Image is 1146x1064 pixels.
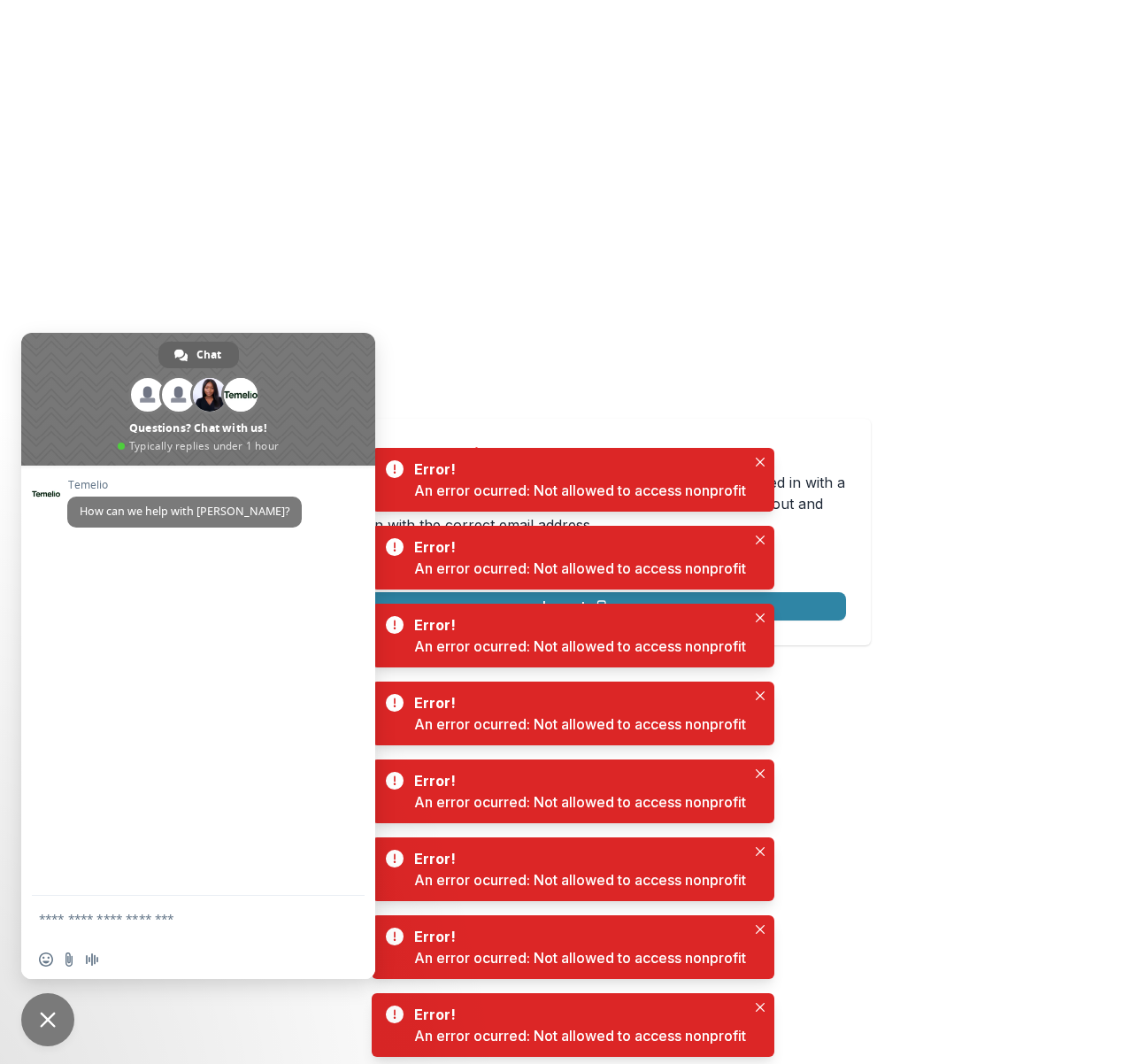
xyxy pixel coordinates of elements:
[414,558,746,579] div: An error ocurred: Not allowed to access nonprofit
[750,997,771,1018] button: Close
[39,896,322,940] textarea: Compose your message...
[414,947,746,968] div: An error ocurred: Not allowed to access nonprofit
[414,770,739,791] div: Error!
[85,952,99,967] span: Audio message
[21,993,74,1046] a: Close chat
[750,685,771,706] button: Close
[80,504,289,519] span: How can we help with [PERSON_NAME]?
[414,480,746,501] div: An error ocurred: Not allowed to access nonprofit
[750,451,771,473] button: Close
[67,479,302,491] span: Temelio
[332,443,553,465] h2: Not allowed to view page
[414,791,746,813] div: An error ocurred: Not allowed to access nonprofit
[414,1025,746,1046] div: An error ocurred: Not allowed to access nonprofit
[414,614,739,636] div: Error!
[414,713,746,735] div: An error ocurred: Not allowed to access nonprofit
[414,869,746,891] div: An error ocurred: Not allowed to access nonprofit
[414,636,746,657] div: An error ocurred: Not allowed to access nonprofit
[304,592,846,621] button: Logout
[39,952,53,967] span: Insert an emoji
[750,919,771,940] button: Close
[750,529,771,551] button: Close
[750,607,771,628] button: Close
[414,926,739,947] div: Error!
[414,1004,739,1025] div: Error!
[750,841,771,862] button: Close
[750,763,771,784] button: Close
[196,342,221,368] span: Chat
[158,342,239,368] a: Chat
[414,692,739,713] div: Error!
[414,536,739,558] div: Error!
[414,459,739,480] div: Error!
[62,952,76,967] span: Send a file
[414,848,739,869] div: Error!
